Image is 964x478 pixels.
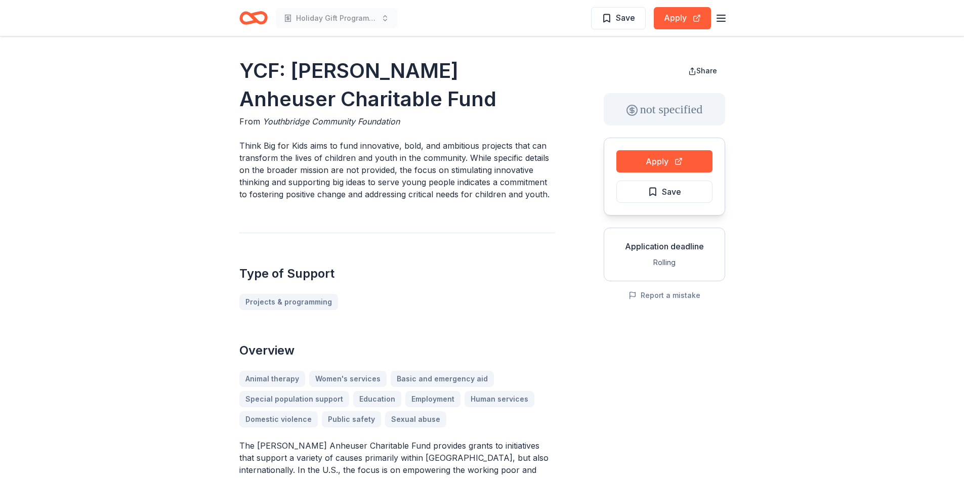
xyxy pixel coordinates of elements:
span: Save [662,185,681,198]
div: Rolling [612,256,717,269]
p: Think Big for Kids aims to fund innovative, bold, and ambitious projects that can transform the l... [239,140,555,200]
button: Apply [616,150,712,172]
button: Save [616,181,712,203]
h2: Overview [239,342,555,359]
a: Home [239,6,268,30]
div: From [239,115,555,127]
button: Save [591,7,646,29]
div: Application deadline [612,240,717,252]
h2: Type of Support [239,266,555,282]
h1: YCF: [PERSON_NAME] Anheuser Charitable Fund [239,57,555,113]
a: Projects & programming [239,294,338,310]
button: Apply [654,7,711,29]
span: Save [616,11,635,24]
button: Share [680,61,725,81]
div: not specified [604,93,725,125]
button: Holiday Gift Program Donation request [276,8,397,28]
span: Holiday Gift Program Donation request [296,12,377,24]
span: Youthbridge Community Foundation [263,116,400,126]
span: Share [696,66,717,75]
button: Report a mistake [628,289,700,301]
